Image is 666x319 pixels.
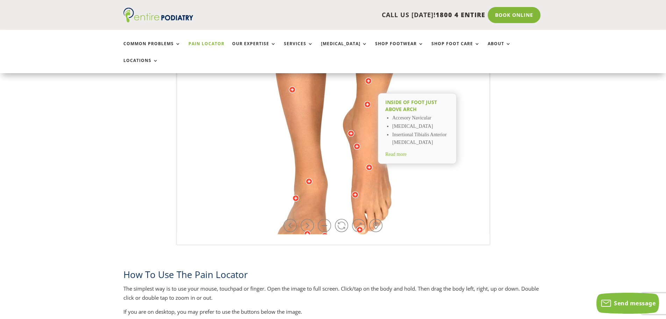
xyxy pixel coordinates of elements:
a: Inside of foot just above arch Accesory Navicular [MEDICAL_DATA] Insertional Tibialis Anterior [M... [378,93,457,172]
a: Locations [123,58,158,73]
span: 1800 4 ENTIRE [436,11,485,19]
li: Accesory Navicular [392,114,449,123]
a: Our Expertise [232,41,276,56]
span: Read more [385,152,407,157]
h2: How To Use The Pain Locator [123,268,543,284]
button: Send message [596,293,659,314]
a: Rotate left [284,219,297,232]
a: Play / Stop [335,219,348,232]
p: The simplest way is to use your mouse, touchpad or finger. Open the image to full screen. Click/t... [123,284,543,307]
a: Rotate right [301,219,314,232]
a: Shop Footwear [375,41,424,56]
a: Hot-spots on / off [369,219,382,232]
a: Services [284,41,313,56]
a: [MEDICAL_DATA] [321,41,367,56]
span: Send message [614,299,656,307]
li: [MEDICAL_DATA] [392,123,449,131]
p: If you are on desktop, you may prefer to use the buttons below the image. [123,307,543,317]
a: Common Problems [123,41,181,56]
a: Full Screen on / off [352,219,365,232]
p: CALL US [DATE]! [220,11,485,20]
a: Pain Locator [188,41,224,56]
a: Shop Foot Care [431,41,480,56]
a: Entire Podiatry [123,17,193,24]
li: Insertional Tibialis Anterior [MEDICAL_DATA] [392,131,449,147]
h2: Inside of foot just above arch [385,99,449,112]
a: Book Online [488,7,540,23]
img: logo (1) [123,8,193,22]
a: Zoom in / out [318,219,331,232]
a: About [488,41,511,56]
